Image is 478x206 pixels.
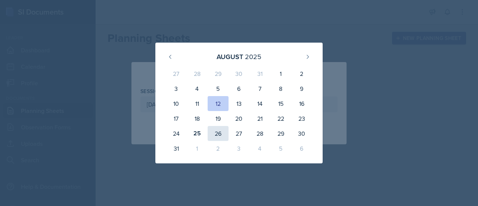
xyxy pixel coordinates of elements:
div: 25 [187,126,208,141]
div: 28 [187,66,208,81]
div: August [217,52,243,62]
div: 2 [208,141,229,156]
div: 3 [166,81,187,96]
div: 5 [270,141,291,156]
div: 2 [291,66,312,81]
div: 29 [208,66,229,81]
div: 9 [291,81,312,96]
div: 22 [270,111,291,126]
div: 10 [166,96,187,111]
div: 31 [249,66,270,81]
div: 30 [291,126,312,141]
div: 26 [208,126,229,141]
div: 12 [208,96,229,111]
div: 28 [249,126,270,141]
div: 31 [166,141,187,156]
div: 27 [229,126,249,141]
div: 16 [291,96,312,111]
div: 6 [229,81,249,96]
div: 1 [187,141,208,156]
div: 2025 [245,52,261,62]
div: 24 [166,126,187,141]
div: 14 [249,96,270,111]
div: 4 [249,141,270,156]
div: 5 [208,81,229,96]
div: 13 [229,96,249,111]
div: 1 [270,66,291,81]
div: 3 [229,141,249,156]
div: 30 [229,66,249,81]
div: 19 [208,111,229,126]
div: 21 [249,111,270,126]
div: 11 [187,96,208,111]
div: 8 [270,81,291,96]
div: 29 [270,126,291,141]
div: 27 [166,66,187,81]
div: 20 [229,111,249,126]
div: 7 [249,81,270,96]
div: 17 [166,111,187,126]
div: 6 [291,141,312,156]
div: 18 [187,111,208,126]
div: 4 [187,81,208,96]
div: 15 [270,96,291,111]
div: 23 [291,111,312,126]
